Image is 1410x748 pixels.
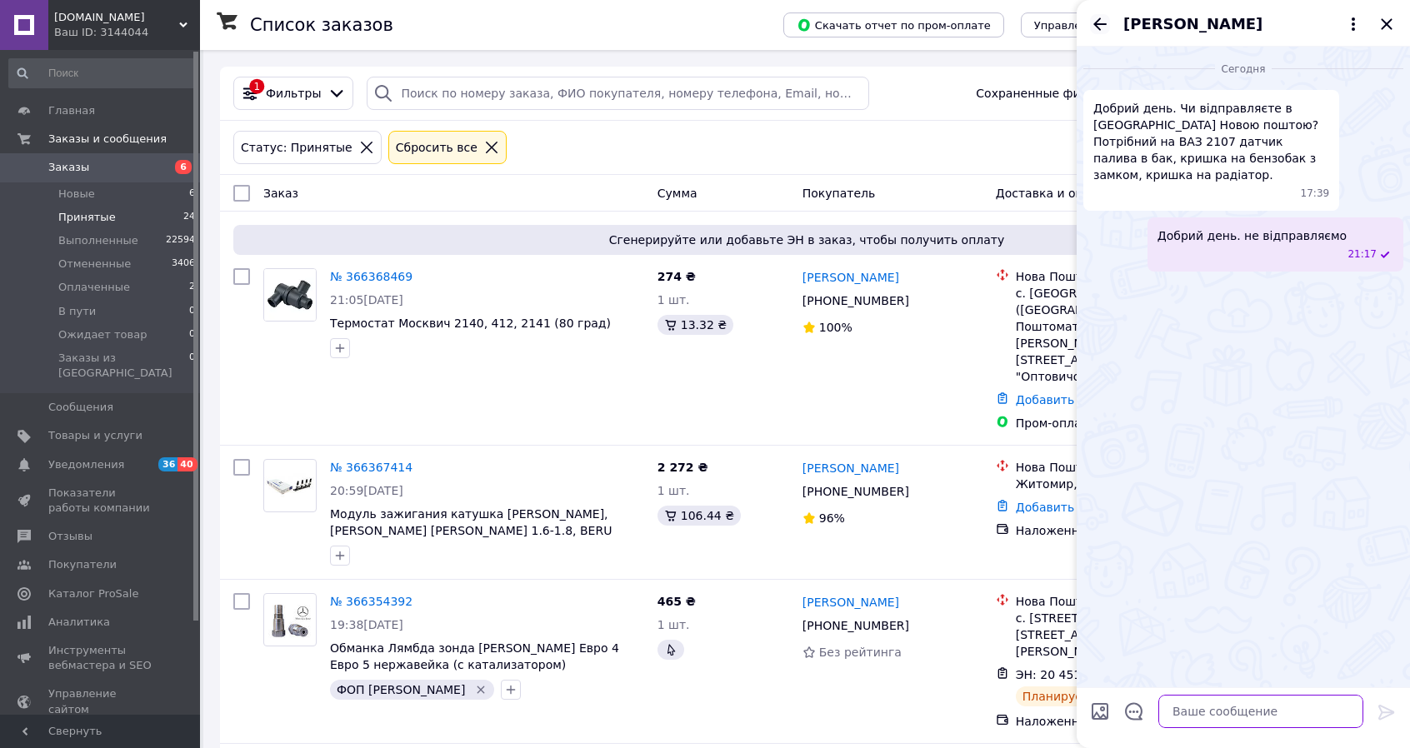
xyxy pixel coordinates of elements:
[1093,100,1329,183] span: Добрий день. Чи відправляєте в [GEOGRAPHIC_DATA] Новою поштою? Потрібний на ВАЗ 2107 датчик палив...
[657,506,741,526] div: 106.44 ₴
[802,460,899,476] a: [PERSON_NAME]
[189,304,195,319] span: 0
[657,618,690,631] span: 1 шт.
[1215,62,1272,77] span: Сегодня
[996,187,1112,200] span: Доставка и оплата
[1016,268,1214,285] div: Нова Пошта
[1123,701,1145,722] button: Открыть шаблоны ответов
[58,327,147,342] span: Ожидает товар
[189,187,195,202] span: 6
[264,469,316,503] img: Фото товару
[58,280,130,295] span: Оплаченные
[48,428,142,443] span: Товары и услуги
[657,270,696,283] span: 274 ₴
[58,233,138,248] span: Выполненные
[58,351,189,381] span: Заказы из [GEOGRAPHIC_DATA]
[48,486,154,516] span: Показатели работы компании
[657,461,708,474] span: 2 272 ₴
[1016,501,1095,514] a: Добавить ЭН
[802,294,909,307] span: [PHONE_NUMBER]
[1301,187,1330,201] span: 17:39 12.10.2025
[175,160,192,174] span: 6
[1016,713,1214,730] div: Наложенный платеж
[250,15,393,35] h1: Список заказов
[240,232,1373,248] span: Сгенерируйте или добавьте ЭН в заказ, чтобы получить оплату
[263,593,317,646] a: Фото товару
[1021,12,1178,37] button: Управление статусами
[158,457,177,471] span: 36
[330,618,403,631] span: 19:38[DATE]
[802,594,899,611] a: [PERSON_NAME]
[172,257,195,272] span: 3406
[819,511,845,525] span: 96%
[58,210,116,225] span: Принятые
[48,615,110,630] span: Аналитика
[48,529,92,544] span: Отзывы
[367,77,869,110] input: Поиск по номеру заказа, ФИО покупателя, номеру телефона, Email, номеру накладной
[48,160,89,175] span: Заказы
[1347,247,1377,262] span: 21:17 12.10.2025
[48,400,113,415] span: Сообщения
[177,457,197,471] span: 40
[58,187,95,202] span: Новые
[657,484,690,497] span: 1 шт.
[657,315,733,335] div: 13.32 ₴
[802,269,899,286] a: [PERSON_NAME]
[1016,459,1214,476] div: Нова Пошта
[48,686,154,716] span: Управление сайтом
[54,10,179,25] span: AIDA-PARTS.DP.UA
[48,557,117,572] span: Покупатели
[802,485,909,498] span: [PHONE_NUMBER]
[330,293,403,307] span: 21:05[DATE]
[189,280,195,295] span: 2
[1016,668,1156,681] span: ЭН: 20 4512 6924 4896
[189,351,195,381] span: 0
[1034,19,1165,32] span: Управление статусами
[330,507,612,554] a: Модуль зажигания катушка [PERSON_NAME], [PERSON_NAME] [PERSON_NAME] 1.6-1.8, BERU ZS571
[166,233,195,248] span: 22594
[1016,522,1214,539] div: Наложенный платеж
[657,293,690,307] span: 1 шт.
[330,270,412,283] a: № 366368469
[657,595,696,608] span: 465 ₴
[1090,14,1110,34] button: Назад
[1016,415,1214,431] div: Пром-оплата
[266,85,321,102] span: Фильтры
[48,457,124,472] span: Уведомления
[1016,593,1214,610] div: Нова Пошта
[330,461,412,474] a: № 366367414
[1016,285,1214,385] div: с. [GEOGRAPHIC_DATA] ([GEOGRAPHIC_DATA].), Поштомат №30754: вул. [PERSON_NAME][STREET_ADDRESS] (б...
[330,641,619,671] a: Обманка Лямбда зонда [PERSON_NAME] Евро 4 Евро 5 нержавейка (с катализатором)
[58,257,131,272] span: Отмененные
[1016,686,1115,706] div: Планируемый
[183,210,195,225] span: 24
[392,138,481,157] div: Сбросить все
[976,85,1122,102] span: Сохраненные фильтры:
[1083,60,1403,77] div: 12.10.2025
[657,187,697,200] span: Сумма
[330,484,403,497] span: 20:59[DATE]
[264,269,316,321] img: Фото товару
[802,187,876,200] span: Покупатель
[802,619,909,632] span: [PHONE_NUMBER]
[819,321,852,334] span: 100%
[1016,476,1214,492] div: Житомир, №1: вул. Гранітна, 16
[263,459,317,512] a: Фото товару
[1123,13,1363,35] button: [PERSON_NAME]
[330,595,412,608] a: № 366354392
[48,132,167,147] span: Заказы и сообщения
[8,58,197,88] input: Поиск
[237,138,356,157] div: Статус: Принятые
[474,683,487,696] svg: Удалить метку
[783,12,1004,37] button: Скачать отчет по пром-оплате
[1123,13,1262,35] span: [PERSON_NAME]
[819,646,902,659] span: Без рейтинга
[337,683,465,696] span: ФОП [PERSON_NAME]
[1157,227,1347,244] span: Добрий день. не відправляємо
[797,17,991,32] span: Скачать отчет по пром-оплате
[1377,14,1397,34] button: Закрыть
[263,187,298,200] span: Заказ
[58,304,96,319] span: В пути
